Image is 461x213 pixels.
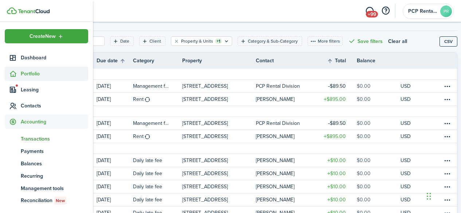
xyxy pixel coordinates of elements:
a: [PERSON_NAME] [256,154,313,167]
p: [DATE] [97,95,111,103]
p: USD [401,133,411,140]
a: $89.50 [313,117,357,130]
span: Accounting [21,118,88,126]
span: Portfolio [21,70,88,78]
p: [STREET_ADDRESS] [182,157,228,164]
a: $10.00 [313,167,357,180]
table-amount-description: $0.00 [357,119,371,127]
span: PCP Rental Division [408,9,437,14]
a: [DATE] [97,167,133,180]
table-info-title: Daily late fee [133,157,162,164]
table-amount-description: $0.00 [357,183,371,190]
a: ReconciliationNew [5,194,88,207]
filter-tag: Open filter [110,36,134,46]
a: USD [401,80,421,92]
a: Daily late fee [133,180,182,193]
a: [PERSON_NAME] [256,130,313,143]
a: $10.00 [313,154,357,167]
a: [STREET_ADDRESS] [182,193,256,206]
table-profile-info-text: PCP Rental Division [256,121,300,126]
a: Messaging [363,2,376,20]
p: [STREET_ADDRESS] [182,82,228,90]
a: Transactions [5,133,88,145]
avatar-text: PR [440,5,452,17]
a: Management fees [133,117,182,130]
p: USD [401,196,411,204]
span: Recurring [21,172,88,180]
button: Open resource center [379,5,392,17]
span: Transactions [21,135,88,143]
a: $0.00 [357,93,401,106]
p: USD [401,157,411,164]
p: [STREET_ADDRESS] [182,196,228,204]
table-profile-info-text: [PERSON_NAME] [256,134,294,139]
table-profile-info-text: [PERSON_NAME] [256,171,294,177]
span: Dashboard [21,54,88,62]
a: [STREET_ADDRESS] [182,117,256,130]
table-amount-description: $0.00 [357,196,371,204]
a: [PERSON_NAME] [256,193,313,206]
button: More filters [308,36,343,46]
table-amount-title: $895.00 [324,95,346,103]
a: [DATE] [97,117,133,130]
filter-tag-label: Client [149,38,161,44]
a: [DATE] [97,154,133,167]
button: Open menu [5,29,88,43]
table-info-title: Rent [133,95,144,103]
a: $0.00 [357,80,401,92]
p: [DATE] [97,183,111,190]
th: Category [133,57,182,64]
img: TenantCloud [18,9,50,13]
span: Create New [30,34,56,39]
a: USD [401,117,421,130]
table-profile-info-text: PCP Rental Division [256,83,300,89]
a: [DATE] [97,180,133,193]
a: USD [401,154,421,167]
table-info-title: Management fees [133,119,171,127]
th: Balance [357,57,401,64]
table-amount-description: $0.00 [357,95,371,103]
p: [STREET_ADDRESS] [182,170,228,177]
span: Balances [21,160,88,167]
div: Drag [427,185,431,207]
span: +99 [366,11,378,17]
p: [STREET_ADDRESS] [182,95,228,103]
button: Clear filter [173,38,180,44]
a: [STREET_ADDRESS] [182,180,256,193]
a: Rent [133,93,182,106]
a: $89.50 [313,80,357,92]
a: [STREET_ADDRESS] [182,154,256,167]
a: $0.00 [357,167,401,180]
a: Balances [5,157,88,170]
a: Dashboard [5,51,88,65]
p: USD [401,82,411,90]
table-amount-title: $89.50 [328,119,346,127]
a: $10.00 [313,180,357,193]
a: [PERSON_NAME] [256,167,313,180]
a: [DATE] [97,193,133,206]
table-amount-title: $10.00 [327,157,346,164]
a: [PERSON_NAME] [256,93,313,106]
filter-tag-label: Category & Sub-Category [248,38,298,44]
p: [DATE] [97,170,111,177]
a: PCP Rental Division [256,80,313,92]
a: [DATE] [97,80,133,92]
a: USD [401,167,421,180]
table-info-title: Rent [133,133,144,140]
a: $0.00 [357,180,401,193]
a: [PERSON_NAME] [256,180,313,193]
img: TenantCloud [7,7,17,14]
table-info-title: Daily late fee [133,183,162,190]
table-amount-description: $0.00 [357,82,371,90]
button: CSV [439,36,457,47]
filter-tag: Open filter [171,36,232,46]
filter-tag-counter: +1 [215,39,222,44]
a: PCP Rental Division [256,117,313,130]
p: USD [401,183,411,190]
table-amount-description: $0.00 [357,157,371,164]
filter-tag: Open filter [139,36,165,46]
a: USD [401,180,421,193]
a: Management fees [133,80,182,92]
a: $895.00 [313,130,357,143]
p: [STREET_ADDRESS] [182,133,228,140]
